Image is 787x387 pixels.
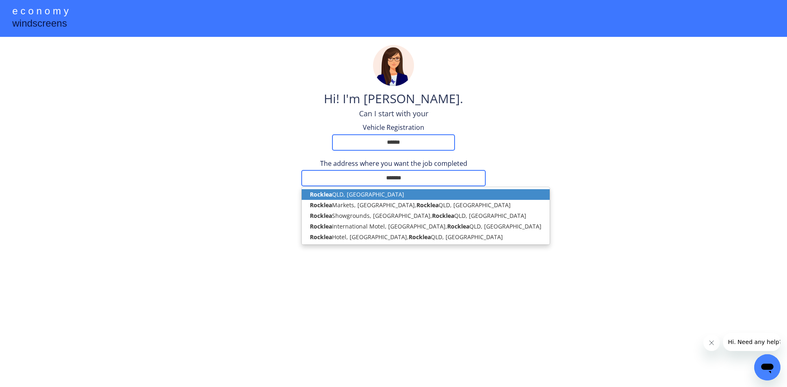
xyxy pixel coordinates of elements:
strong: Rocklea [416,201,439,209]
strong: Rocklea [310,233,332,241]
span: Hi. Need any help? [5,6,59,12]
img: madeline.png [373,45,414,86]
iframe: Message from company [723,333,780,351]
p: Markets, [GEOGRAPHIC_DATA], QLD, [GEOGRAPHIC_DATA] [302,200,550,210]
iframe: Button to launch messaging window [754,354,780,380]
strong: Rocklea [310,201,332,209]
strong: Rocklea [432,212,454,220]
div: The address where you want the job completed [301,159,486,168]
p: Showgrounds, [GEOGRAPHIC_DATA], QLD, [GEOGRAPHIC_DATA] [302,210,550,221]
strong: Rocklea [409,233,431,241]
div: Vehicle Registration [353,123,434,132]
div: windscreens [12,16,67,32]
p: International Motel, [GEOGRAPHIC_DATA], QLD, [GEOGRAPHIC_DATA] [302,221,550,232]
strong: Rocklea [310,222,332,230]
div: Hi! I'm [PERSON_NAME]. [324,90,463,109]
strong: Rocklea [447,222,469,230]
div: Can I start with your [359,109,428,119]
strong: Rocklea [310,212,332,220]
iframe: Close message [703,335,720,351]
div: e c o n o m y [12,4,68,20]
strong: Rocklea [310,190,332,198]
p: Hotel, [GEOGRAPHIC_DATA], QLD, [GEOGRAPHIC_DATA] [302,232,550,242]
p: QLD, [GEOGRAPHIC_DATA] [302,189,550,200]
